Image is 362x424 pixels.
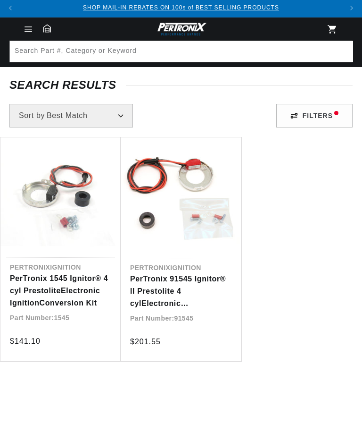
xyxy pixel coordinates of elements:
a: PerTronix 91545 Ignitor® II Prestolite 4 cylElectronic Conversion Kit [130,273,232,309]
summary: Menu [18,24,39,34]
span: Sort by [19,112,45,119]
div: 1 of 2 [20,3,343,12]
select: Sort by [9,104,133,127]
a: SHOP MAIL-IN REBATES ON 100s of BEST SELLING PRODUCTS [83,4,279,11]
img: Pertronix [155,21,207,37]
a: PerTronix 1545 Ignitor® 4 cyl PrestoliteElectronic IgnitionConversion Kit [10,272,111,309]
input: Search Part #, Category or Keyword [10,41,353,62]
button: Search Part #, Category or Keyword [331,41,352,62]
div: Filters [276,104,353,127]
a: Garage: 0 item(s) [43,24,51,33]
div: SEARCH RESULTS [9,80,353,90]
div: Announcement [20,3,343,12]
